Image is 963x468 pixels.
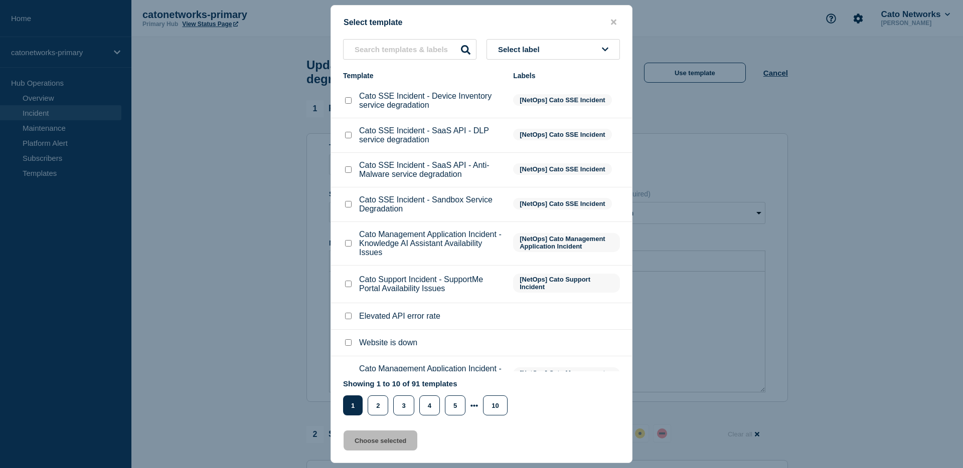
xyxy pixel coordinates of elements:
[331,18,632,27] div: Select template
[445,395,465,415] button: 5
[608,18,619,27] button: close button
[513,129,611,140] span: [NetOps] Cato SSE Incident
[513,274,620,293] span: [NetOps] Cato Support Incident
[359,230,503,257] p: Cato Management Application Incident - Knowledge AI Assistant Availability Issues
[487,39,620,60] button: Select label
[343,72,503,80] div: Template
[513,94,611,106] span: [NetOps] Cato SSE Incident
[368,395,388,415] button: 2
[343,395,363,415] button: 1
[513,367,620,386] span: [NetOps] Cato Management Application Incident
[359,161,503,179] p: Cato SSE Incident - SaaS API - Anti-Malware service degradation
[513,233,620,252] span: [NetOps] Cato Management Application Incident
[345,132,352,138] input: Cato SSE Incident - SaaS API - DLP service degradation checkbox
[513,72,620,80] div: Labels
[393,395,414,415] button: 3
[359,364,503,391] p: Cato Management Application Incident - Intermittent Issues with Data Related to Event Integration
[513,163,611,175] span: [NetOps] Cato SSE Incident
[359,195,503,213] p: Cato SSE Incident - Sandbox Service Degradation
[419,395,440,415] button: 4
[344,430,417,450] button: Choose selected
[359,338,417,347] p: Website is down
[345,313,352,319] input: Elevated API error rate checkbox
[513,198,611,209] span: [NetOps] Cato SSE Incident
[498,45,544,54] span: Select label
[345,201,352,207] input: Cato SSE Incident - Sandbox Service Degradation checkbox
[345,97,352,104] input: Cato SSE Incident - Device Inventory service degradation checkbox
[359,92,503,110] p: Cato SSE Incident - Device Inventory service degradation
[359,312,440,321] p: Elevated API error rate
[343,379,513,388] p: Showing 1 to 10 of 91 templates
[483,395,507,415] button: 10
[345,339,352,346] input: Website is down checkbox
[359,126,503,144] p: Cato SSE Incident - SaaS API - DLP service degradation
[345,166,352,173] input: Cato SSE Incident - SaaS API - Anti-Malware service degradation checkbox
[345,240,352,247] input: Cato Management Application Incident - Knowledge AI Assistant Availability Issues checkbox
[359,275,503,293] p: Cato Support Incident - SupportMe Portal Availability Issues
[343,39,476,60] input: Search templates & labels
[345,281,352,287] input: Cato Support Incident - SupportMe Portal Availability Issues checkbox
